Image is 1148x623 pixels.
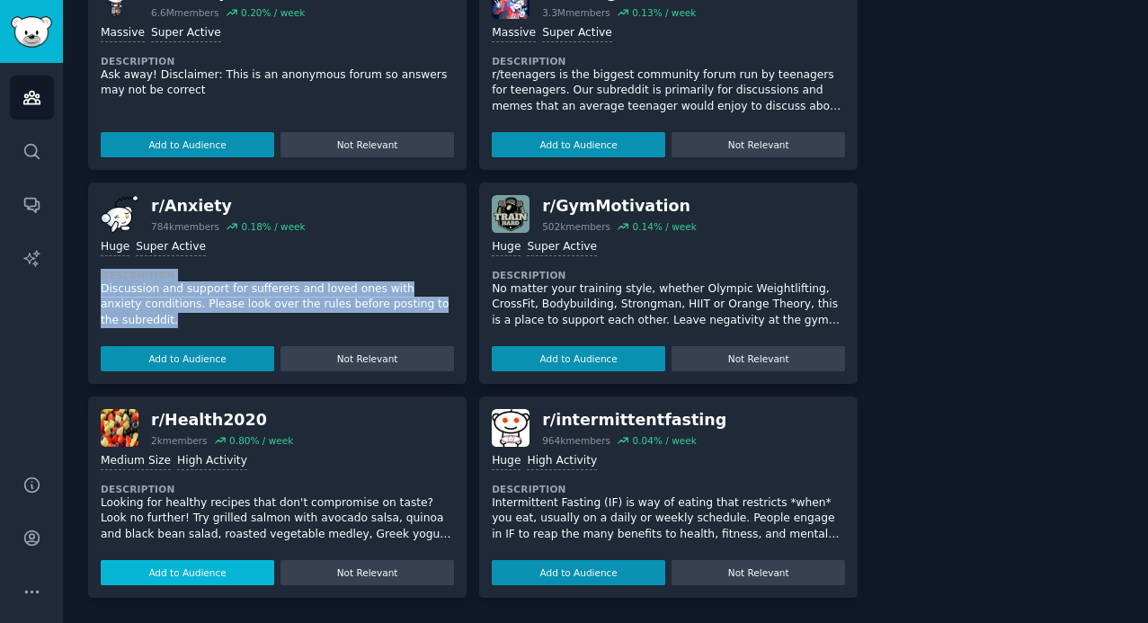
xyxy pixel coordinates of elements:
[101,195,138,233] img: Anxiety
[672,346,845,371] button: Not Relevant
[101,483,454,495] dt: Description
[542,6,610,19] div: 3.3M members
[542,25,612,42] div: Super Active
[492,132,665,157] button: Add to Audience
[542,434,610,447] div: 964k members
[101,25,145,42] div: Massive
[492,409,530,447] img: intermittentfasting
[527,239,597,256] div: Super Active
[101,269,454,281] dt: Description
[492,453,521,470] div: Huge
[492,281,845,329] p: No matter your training style, whether Olympic Weightlifting, CrossFit, Bodybuilding, Strongman, ...
[151,220,219,233] div: 784k members
[672,560,845,585] button: Not Relevant
[492,239,521,256] div: Huge
[492,195,530,233] img: GymMotivation
[101,453,171,470] div: Medium Size
[492,55,845,67] dt: Description
[492,25,536,42] div: Massive
[492,67,845,115] p: r/teenagers is the biggest community forum run by teenagers for teenagers. Our subreddit is prima...
[101,132,274,157] button: Add to Audience
[241,6,305,19] div: 0.20 % / week
[136,239,206,256] div: Super Active
[101,346,274,371] button: Add to Audience
[229,434,293,447] div: 0.80 % / week
[101,67,454,99] p: Ask away! Disclaimer: This is an anonymous forum so answers may not be correct
[101,239,129,256] div: Huge
[101,55,454,67] dt: Description
[241,220,305,233] div: 0.18 % / week
[177,453,247,470] div: High Activity
[542,220,610,233] div: 502k members
[101,281,454,329] p: Discussion and support for sufferers and loved ones with anxiety conditions. Please look over the...
[11,16,52,48] img: GummySearch logo
[151,409,293,432] div: r/ Health2020
[280,132,454,157] button: Not Relevant
[633,434,697,447] div: 0.04 % / week
[492,483,845,495] dt: Description
[151,6,219,19] div: 6.6M members
[672,132,845,157] button: Not Relevant
[492,495,845,543] p: Intermittent Fasting (IF) is way of eating that restricts *when* you eat, usually on a daily or w...
[101,409,138,447] img: Health2020
[542,409,726,432] div: r/ intermittentfasting
[527,453,597,470] div: High Activity
[632,6,696,19] div: 0.13 % / week
[151,434,208,447] div: 2k members
[492,346,665,371] button: Add to Audience
[151,25,221,42] div: Super Active
[101,560,274,585] button: Add to Audience
[280,346,454,371] button: Not Relevant
[633,220,697,233] div: 0.14 % / week
[492,269,845,281] dt: Description
[280,560,454,585] button: Not Relevant
[542,195,697,218] div: r/ GymMotivation
[101,495,454,543] p: Looking for healthy recipes that don't compromise on taste? Look no further! Try grilled salmon w...
[151,195,306,218] div: r/ Anxiety
[492,560,665,585] button: Add to Audience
